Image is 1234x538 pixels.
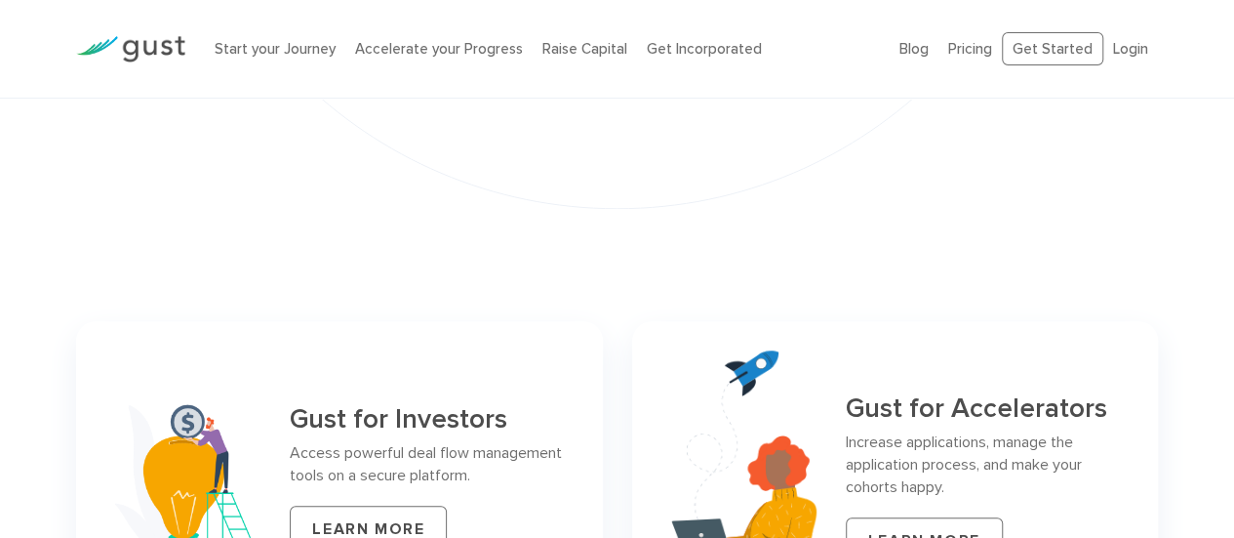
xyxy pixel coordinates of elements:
img: Gust Logo [76,36,185,62]
a: Pricing [948,40,992,58]
a: Raise Capital [542,40,627,58]
a: Login [1113,40,1148,58]
a: Start your Journey [215,40,336,58]
a: Get Started [1002,32,1103,66]
a: Get Incorporated [647,40,762,58]
p: Increase applications, manage the application process, and make your cohorts happy. [846,431,1119,498]
a: Accelerate your Progress [355,40,523,58]
p: Access powerful deal flow management tools on a secure platform. [290,441,563,486]
a: Blog [899,40,929,58]
h3: Gust for Accelerators [846,394,1119,425]
h3: Gust for Investors [290,405,563,435]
